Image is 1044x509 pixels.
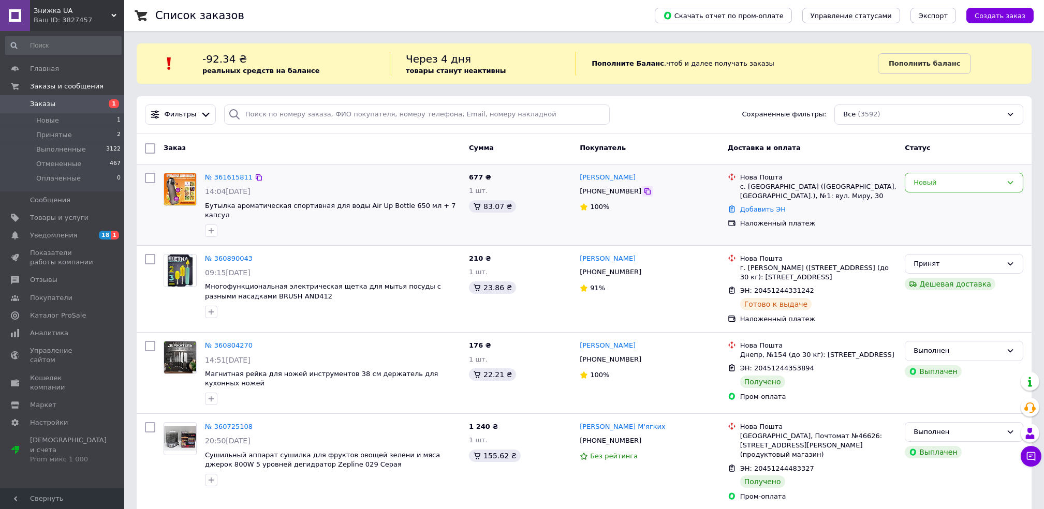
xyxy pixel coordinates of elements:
span: 100% [590,203,609,211]
div: , чтоб и далее получать заказы [576,52,878,76]
span: Новые [36,116,59,125]
div: Готово к выдаче [740,298,812,310]
span: ЭН: 20451244353894 [740,364,814,372]
button: Чат с покупателем [1021,446,1041,467]
span: Покупатели [30,293,72,303]
span: Заказы и сообщения [30,82,104,91]
div: [PHONE_NUMBER] [578,353,643,366]
div: Новый [914,177,1002,188]
div: Выполнен [914,427,1002,438]
button: Управление статусами [802,8,900,23]
a: [PERSON_NAME] М'ягких [580,422,666,432]
span: Уведомления [30,231,77,240]
span: Бутылка ароматическая спортивная для воды Air Up Bottle 650 мл + 7 капсул [205,202,456,219]
span: Показатели работы компании [30,248,96,267]
a: Пополнить баланс [878,53,971,74]
a: № 360804270 [205,341,253,349]
div: Выплачен [905,365,961,378]
span: Кошелек компании [30,373,96,392]
span: Все [843,110,856,119]
button: Экспорт [910,8,956,23]
span: 18 [99,231,111,239]
span: Оплаченные [36,174,81,183]
div: Дешевая доставка [905,278,995,290]
span: Выполненные [36,145,86,154]
div: 22.21 ₴ [469,368,516,381]
span: 0 [117,174,121,183]
span: Без рейтинга [590,452,638,460]
div: [PHONE_NUMBER] [578,185,643,198]
span: 1 [117,116,121,125]
b: Пополнить баланс [889,59,960,67]
button: Создать заказ [966,8,1034,23]
span: Знижка UA [34,6,111,16]
div: Нова Пошта [740,422,897,431]
a: Создать заказ [956,11,1034,19]
span: 100% [590,371,609,379]
span: Аналитика [30,328,68,338]
img: Фото товару [168,255,193,287]
span: Заказ [164,144,186,152]
div: 155.62 ₴ [469,450,521,462]
span: Создать заказ [975,12,1025,20]
a: [PERSON_NAME] [580,341,636,351]
span: 09:15[DATE] [205,268,251,277]
img: :exclamation: [161,56,177,71]
span: ЭН: 20451244483327 [740,465,814,472]
a: Фото товару [164,173,197,206]
span: Сохраненные фильтры: [742,110,827,119]
span: 1 шт. [469,268,488,276]
span: -92.34 ₴ [202,53,247,65]
span: 1 шт. [469,355,488,363]
div: 23.86 ₴ [469,281,516,294]
a: Многофункциональная электрическая щетка для мытья посуды с разными насадками BRUSH AND412 [205,282,441,300]
span: Фильтры [165,110,197,119]
div: Нова Пошта [740,173,897,182]
div: с. [GEOGRAPHIC_DATA] ([GEOGRAPHIC_DATA], [GEOGRAPHIC_DATA].), №1: вул. Миру, 30 [740,182,897,201]
div: Нова Пошта [740,254,897,263]
span: Управление сайтом [30,346,96,365]
span: Управление статусами [811,12,892,20]
div: Ваш ID: 3827457 [34,16,124,25]
span: 3122 [106,145,121,154]
div: [PHONE_NUMBER] [578,434,643,447]
span: 1 шт. [469,436,488,444]
span: 1 [111,231,119,239]
h1: Список заказов [155,9,244,22]
div: Выплачен [905,446,961,458]
span: 14:51[DATE] [205,356,251,364]
div: Днепр, №154 (до 30 кг): [STREET_ADDRESS] [740,350,897,360]
span: (3592) [858,110,880,118]
a: Фото товару [164,254,197,287]
span: Главная [30,64,59,73]
span: 677 ₴ [469,173,491,181]
div: [PHONE_NUMBER] [578,265,643,279]
span: Маркет [30,400,56,410]
span: Сумма [469,144,494,152]
span: 467 [110,159,121,169]
span: Отмененные [36,159,81,169]
a: [PERSON_NAME] [580,254,636,264]
span: Через 4 дня [406,53,471,65]
a: № 361615811 [205,173,253,181]
span: Магнитная рейка для ножей инструментов 38 см держатель для кухонных ножей [205,370,438,387]
div: Нова Пошта [740,341,897,350]
div: Пром-оплата [740,492,897,501]
span: 2 [117,130,121,140]
span: Принятые [36,130,72,140]
a: [PERSON_NAME] [580,173,636,183]
input: Поиск [5,36,122,55]
img: Фото товару [164,426,196,451]
span: Каталог ProSale [30,311,86,320]
span: 14:04[DATE] [205,187,251,196]
div: [GEOGRAPHIC_DATA], Почтомат №46626: [STREET_ADDRESS][PERSON_NAME] (продуктовый магазин) [740,431,897,460]
span: 1 шт. [469,187,488,194]
span: Отзывы [30,275,57,285]
span: 20:50[DATE] [205,437,251,445]
span: Экспорт [919,12,948,20]
div: Выполнен [914,346,1002,356]
span: Покупатель [580,144,626,152]
span: Статус [905,144,931,152]
span: [DEMOGRAPHIC_DATA] и счета [30,436,107,464]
